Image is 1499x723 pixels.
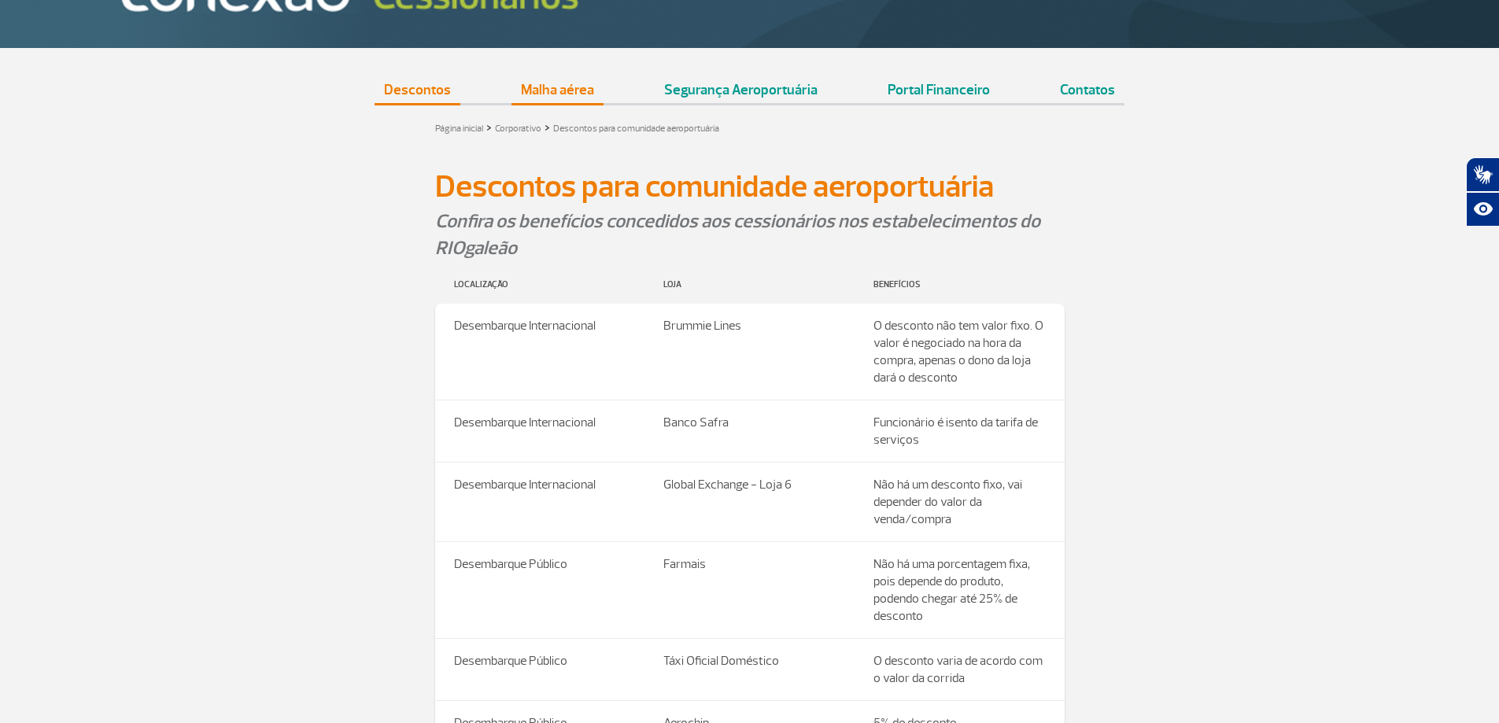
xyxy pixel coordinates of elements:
[644,463,855,542] td: Global Exchange - Loja 6
[486,118,492,136] a: >
[435,173,1065,200] h1: Descontos para comunidade aeroportuária
[1466,192,1499,227] button: Abrir recursos assistivos.
[495,123,541,135] a: Corporativo
[435,400,645,463] td: Desembarque Internacional
[1466,157,1499,192] button: Abrir tradutor de língua de sinais.
[644,304,855,400] td: Brummie Lines
[644,542,855,639] td: Farmais
[855,304,1065,400] td: O desconto não tem valor fixo. O valor é negociado na hora da compra, apenas o dono da loja dará ...
[435,463,645,542] td: Desembarque Internacional
[375,64,460,103] a: Descontos
[855,542,1065,639] td: Não há uma porcentagem fixa, pois depende do produto, podendo chegar até 25% de desconto
[435,304,645,400] td: Desembarque Internacional
[435,542,645,639] td: Desembarque Público
[644,265,855,304] th: LOJA
[435,208,1065,261] p: Confira os benefícios concedidos aos cessionários nos estabelecimentos do RIOgaleão
[644,400,855,463] td: Banco Safra
[511,64,604,103] a: Malha aérea
[435,265,645,304] th: LOCALIZAÇÃO
[553,123,719,135] a: Descontos para comunidade aeroportuária
[855,265,1065,304] th: BENEFÍCIOS
[855,463,1065,542] td: Não há um desconto fixo, vai depender do valor da venda/compra
[644,639,855,701] td: Táxi Oficial Doméstico
[435,639,645,701] td: Desembarque Público
[435,123,483,135] a: Página inicial
[1466,157,1499,227] div: Plugin de acessibilidade da Hand Talk.
[655,64,827,103] a: Segurança Aeroportuária
[878,64,999,103] a: Portal Financeiro
[545,118,550,136] a: >
[1050,64,1124,103] a: Contatos
[855,400,1065,463] td: Funcionário é isento da tarifa de serviços
[855,639,1065,701] td: O desconto varia de acordo com o valor da corrida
